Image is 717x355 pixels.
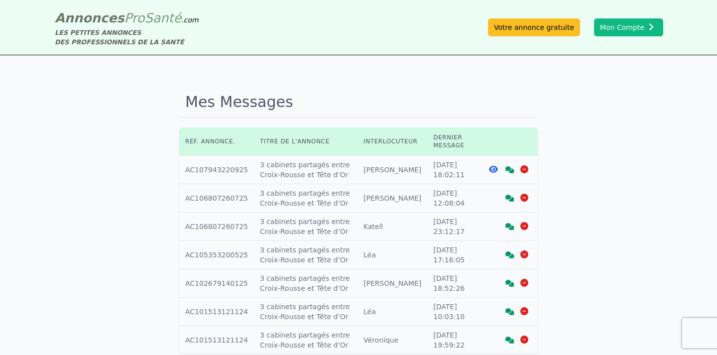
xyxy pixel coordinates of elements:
td: [PERSON_NAME] [358,269,427,298]
span: .com [181,16,198,24]
th: Dernier message [427,127,482,156]
i: Supprimer la discussion [520,307,528,315]
td: [DATE] 10:03:10 [427,298,482,326]
td: AC101513121124 [179,326,254,355]
div: LES PETITES ANNONCES DES PROFESSIONNELS DE LA SANTÉ [55,28,199,47]
td: [DATE] 18:02:11 [427,156,482,184]
i: Voir la discussion [505,195,514,202]
i: Voir l'annonce [489,165,498,173]
td: 3 cabinets partagés entre Croix-Rousse et Tête d’Or [254,326,358,355]
td: [PERSON_NAME] [358,184,427,213]
td: Véronique [358,326,427,355]
td: 3 cabinets partagés entre Croix-Rousse et Tête d’Or [254,298,358,326]
td: AC105353200525 [179,241,254,269]
i: Voir la discussion [505,251,514,258]
td: 3 cabinets partagés entre Croix-Rousse et Tête d’Or [254,269,358,298]
span: Annonces [55,10,124,25]
td: AC107943220925 [179,156,254,184]
i: Voir la discussion [505,337,514,344]
td: AC106807260725 [179,213,254,241]
td: [PERSON_NAME] [358,156,427,184]
a: AnnoncesProSanté.com [55,10,199,25]
i: Supprimer la discussion [520,279,528,287]
i: Supprimer la discussion [520,222,528,230]
th: Réf. annonce. [179,127,254,156]
i: Supprimer la discussion [520,194,528,202]
td: [DATE] 18:52:26 [427,269,482,298]
td: [DATE] 23:12:17 [427,213,482,241]
td: AC102679140125 [179,269,254,298]
span: Santé [144,10,181,25]
i: Voir la discussion [505,280,514,287]
td: [DATE] 12:08:04 [427,184,482,213]
td: 3 cabinets partagés entre Croix-Rousse et Tête d’Or [254,213,358,241]
td: Katell [358,213,427,241]
h1: Mes Messages [179,87,538,118]
td: Léa [358,298,427,326]
button: Mon Compte [594,18,663,36]
th: Interlocuteur [358,127,427,156]
i: Voir la discussion [505,223,514,230]
span: Pro [124,10,145,25]
i: Supprimer la discussion [520,250,528,258]
th: Titre de l'annonce [254,127,358,156]
td: Léa [358,241,427,269]
a: Votre annonce gratuite [488,18,580,36]
td: 3 cabinets partagés entre Croix-Rousse et Tête d’Or [254,184,358,213]
i: Supprimer la discussion [520,165,528,173]
td: 3 cabinets partagés entre Croix-Rousse et Tête d’Or [254,156,358,184]
i: Voir la discussion [505,308,514,315]
td: AC106807260725 [179,184,254,213]
td: [DATE] 17:16:05 [427,241,482,269]
i: Voir la discussion [505,166,514,173]
td: AC101513121124 [179,298,254,326]
td: 3 cabinets partagés entre Croix-Rousse et Tête d’Or [254,241,358,269]
td: [DATE] 19:59:22 [427,326,482,355]
i: Supprimer la discussion [520,336,528,344]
